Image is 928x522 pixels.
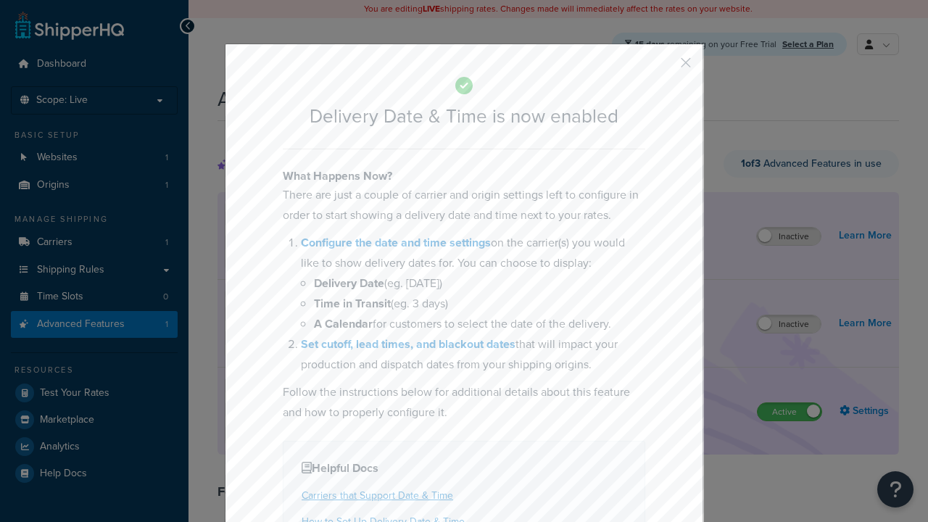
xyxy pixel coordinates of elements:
[314,273,645,294] li: (eg. [DATE])
[314,315,373,332] b: A Calendar
[283,167,645,185] h4: What Happens Now?
[301,336,515,352] a: Set cutoff, lead times, and blackout dates
[302,460,626,477] h4: Helpful Docs
[314,314,645,334] li: for customers to select the date of the delivery.
[302,488,453,503] a: Carriers that Support Date & Time
[301,334,645,375] li: that will impact your production and dispatch dates from your shipping origins.
[301,233,645,334] li: on the carrier(s) you would like to show delivery dates for. You can choose to display:
[283,185,645,225] p: There are just a couple of carrier and origin settings left to configure in order to start showin...
[301,234,491,251] a: Configure the date and time settings
[314,294,645,314] li: (eg. 3 days)
[314,295,391,312] b: Time in Transit
[283,106,645,127] h2: Delivery Date & Time is now enabled
[283,382,645,423] p: Follow the instructions below for additional details about this feature and how to properly confi...
[314,275,384,291] b: Delivery Date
